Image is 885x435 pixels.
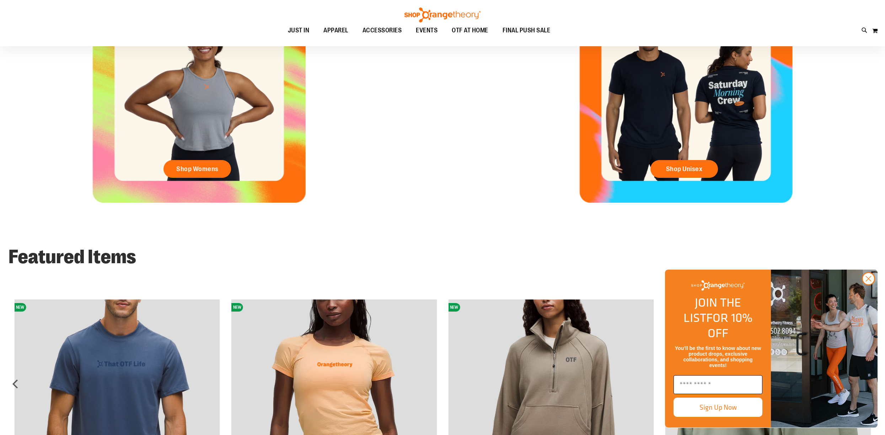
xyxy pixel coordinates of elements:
a: Shop Unisex [650,160,718,178]
span: APPAREL [323,22,348,38]
span: EVENTS [416,22,438,38]
a: APPAREL [316,22,355,39]
span: Shop Unisex [666,165,703,173]
span: NEW [231,303,243,312]
div: FLYOUT Form [658,262,885,435]
span: OTF AT HOME [452,22,488,38]
img: Shop Orangetheory [403,7,482,22]
a: FINAL PUSH SALE [495,22,558,39]
img: Shop Orangtheory [771,270,878,428]
a: EVENTS [409,22,445,39]
span: You’ll be the first to know about new product drops, exclusive collaborations, and shopping events! [675,345,761,368]
span: NEW [14,303,26,312]
span: FINAL PUSH SALE [503,22,551,38]
a: Shop Womens [163,160,231,178]
span: Shop Womens [176,165,219,173]
button: Sign Up Now [674,398,762,417]
span: JUST IN [288,22,310,38]
img: Shop Orangetheory [691,280,745,291]
input: Enter email [674,375,762,394]
a: ACCESSORIES [355,22,409,39]
a: JUST IN [281,22,317,39]
button: Close dialog [862,272,875,285]
span: ACCESSORIES [363,22,402,38]
a: OTF AT HOME [445,22,495,39]
span: JOIN THE LIST [683,293,741,327]
strong: Featured Items [9,246,136,268]
span: FOR 10% OFF [706,309,752,342]
div: prev [9,377,23,391]
span: NEW [448,303,460,312]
